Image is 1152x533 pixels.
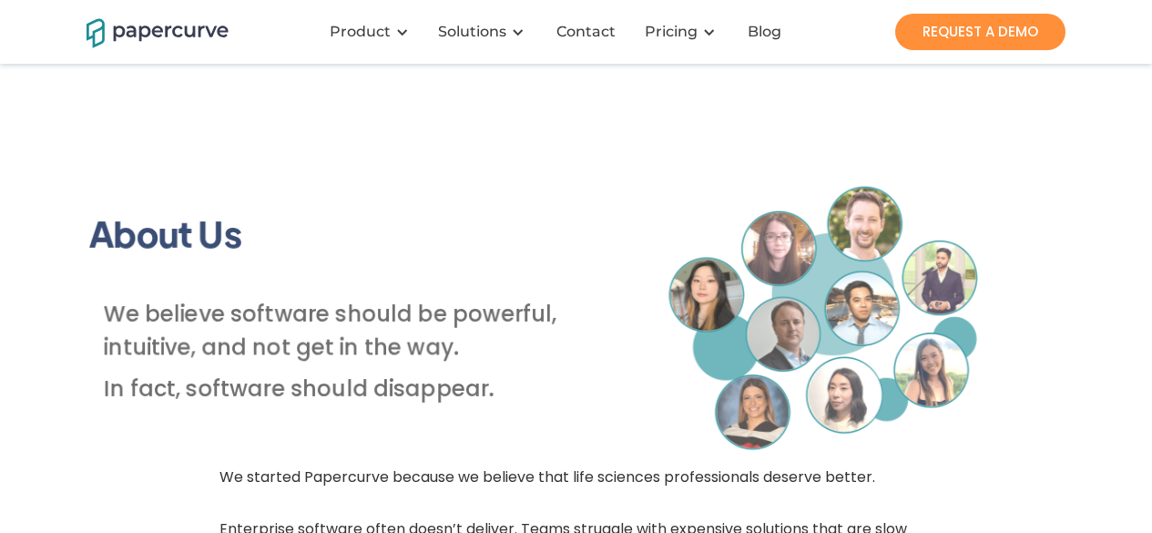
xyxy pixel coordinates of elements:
div: Contact [556,23,616,41]
h5: We believe software should be powerful, intuitive, and not get in the way. [104,298,577,364]
div: Solutions [438,23,506,41]
div: Product [319,5,427,59]
p: We started Papercurve because we believe that life sciences professionals deserve better. [219,465,875,498]
div: Product [330,23,391,41]
a: Contact [543,23,634,41]
a: Pricing [645,23,698,41]
h5: In fact, software should disappear. [104,373,494,405]
a: home [87,15,205,47]
div: Pricing [634,5,734,59]
div: Solutions [427,5,543,59]
div: Blog [748,23,781,41]
a: Blog [734,23,800,41]
h1: About Us [89,213,563,253]
a: REQUEST A DEMO [895,14,1065,50]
